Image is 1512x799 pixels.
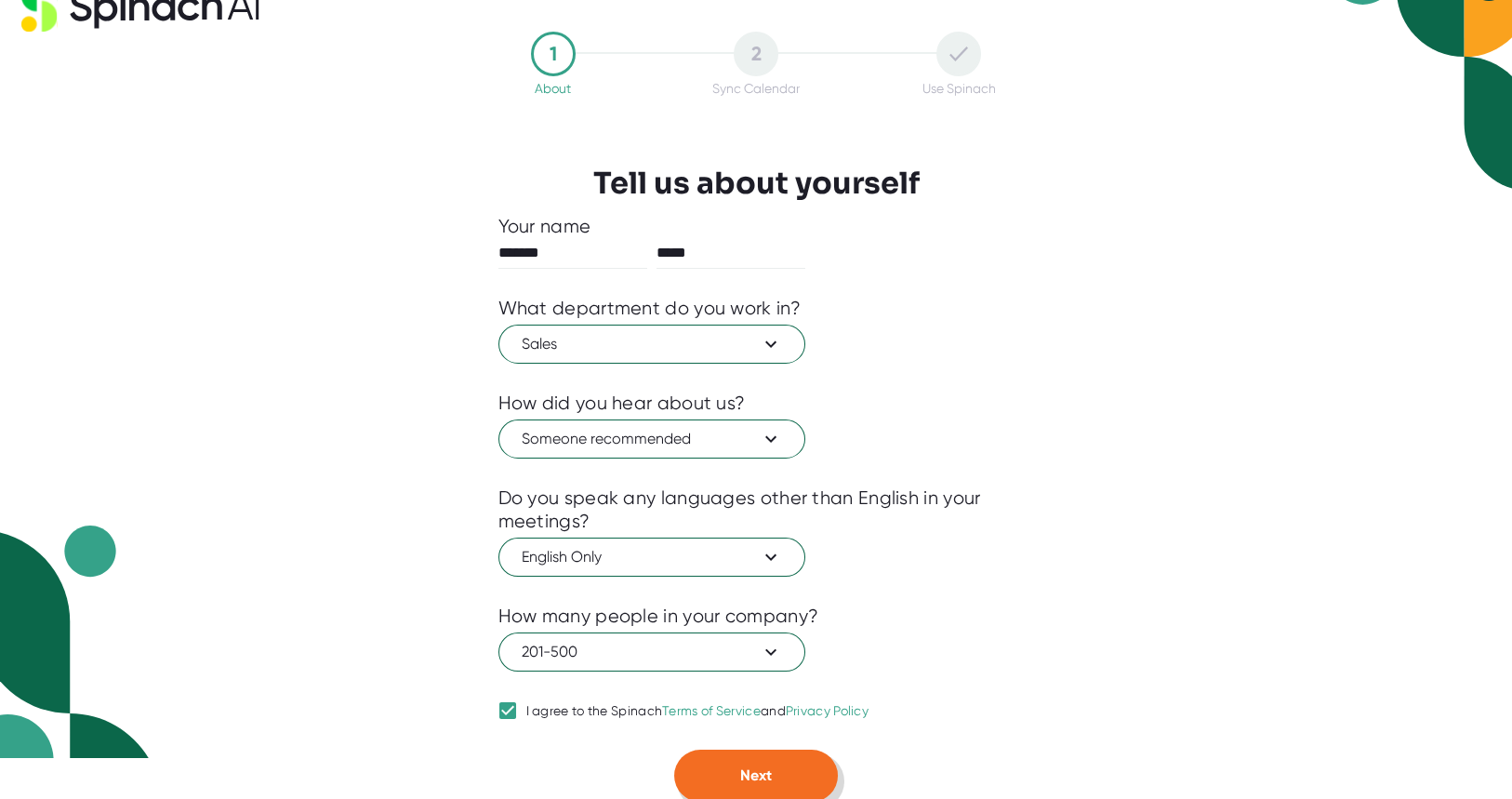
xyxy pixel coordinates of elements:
[734,32,778,76] div: 2
[712,81,800,96] div: Sync Calendar
[922,81,996,96] div: Use Spinach
[498,392,746,415] div: How did you hear about us?
[522,641,782,663] span: 201-500
[526,703,869,720] div: I agree to the Spinach and
[531,32,576,76] div: 1
[593,166,920,201] h3: Tell us about yourself
[498,486,1015,533] div: Do you speak any languages other than English in your meetings?
[522,333,782,355] span: Sales
[498,605,819,628] div: How many people in your company?
[498,215,1015,238] div: Your name
[522,546,782,568] span: English Only
[498,419,805,459] button: Someone recommended
[522,428,782,450] span: Someone recommended
[662,703,761,718] a: Terms of Service
[498,297,801,320] div: What department do you work in?
[786,703,869,718] a: Privacy Policy
[740,766,772,784] span: Next
[535,81,571,96] div: About
[498,325,805,364] button: Sales
[498,633,805,672] button: 201-500
[498,538,805,577] button: English Only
